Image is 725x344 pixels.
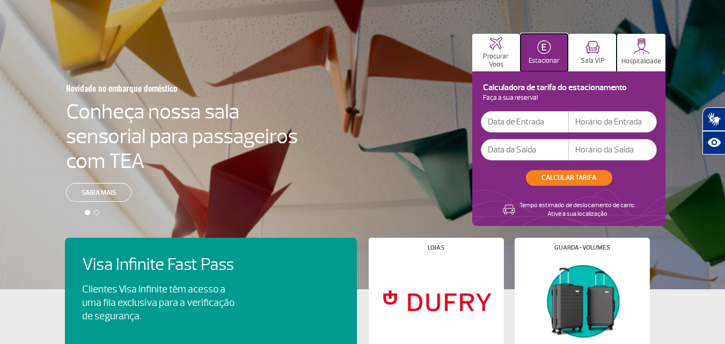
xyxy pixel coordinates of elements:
h4: Conheça nossa sala sensorial para passageiros com TEA [66,99,298,173]
button: Estacionar [521,34,568,71]
input: Horário da Entrada [569,111,657,133]
p: Hospitalidade [621,57,661,65]
button: Sala VIP [569,34,616,71]
h4: Guarda-volumes [554,245,610,251]
input: Horário da Saída [569,139,657,160]
h4: Lojas [428,245,444,251]
p: Faça a sua reserva! [481,95,657,101]
a: Saiba mais [66,183,131,202]
p: Tempo estimado de deslocamento de carro: Ative a sua localização [519,201,635,218]
div: Plugin de acessibilidade da Hand Talk. [702,107,725,155]
img: Guarda-volumes [523,259,640,342]
img: airplaneHome.svg [489,37,502,50]
input: Data de Entrada [481,111,569,133]
p: Clientes Visa Infinite têm acesso a uma fila exclusiva para a verificação de segurança. [82,283,235,323]
input: Data da Saída [481,139,569,160]
p: Procurar Voos [478,53,514,69]
button: Hospitalidade [617,34,665,71]
h4: Calculadora de tarifa do estacionamento [481,85,657,91]
img: carParkingHomeActive.svg [537,40,551,54]
p: Estacionar [529,57,560,65]
button: Procurar Voos [472,34,519,71]
button: CALCULAR TARIFA [526,170,612,186]
a: Visa Infinite Fast PassClientes Visa Infinite têm acesso a uma fila exclusiva para a verificação ... [82,255,340,323]
button: Abrir tradutor de língua de sinais. [702,107,725,131]
h3: Novidade no embarque doméstico [66,77,245,99]
h4: Visa Infinite Fast Pass [82,255,253,275]
button: Abrir recursos assistivos. [702,131,725,155]
p: Sala VIP [581,57,605,65]
img: vipRoom.svg [585,41,600,54]
img: Lojas [377,259,494,342]
img: hospitality.svg [633,38,650,55]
